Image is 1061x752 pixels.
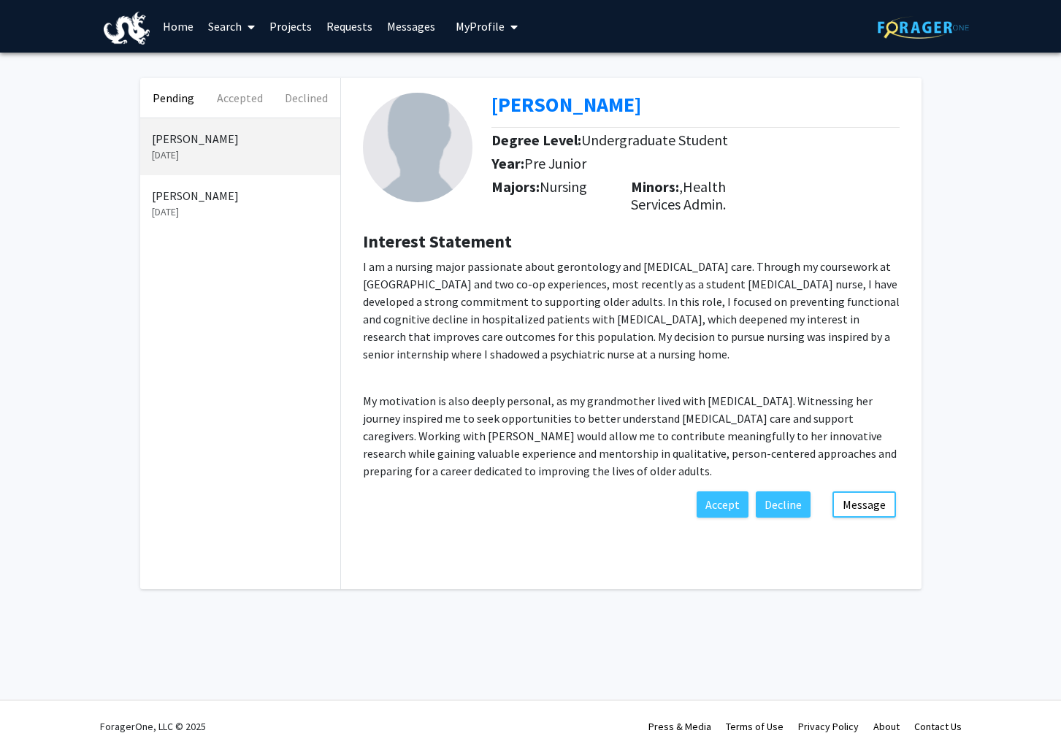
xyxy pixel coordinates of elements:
[100,701,206,752] div: ForagerOne, LLC © 2025
[679,177,683,196] span: ,
[914,720,962,733] a: Contact Us
[631,177,726,213] span: Health Services Admin.
[201,1,262,52] a: Search
[524,154,586,172] span: Pre Junior
[648,720,711,733] a: Press & Media
[491,131,581,149] b: Degree Level:
[156,1,201,52] a: Home
[319,1,380,52] a: Requests
[104,12,150,45] img: Drexel University Logo
[262,1,319,52] a: Projects
[363,230,512,253] b: Interest Statement
[11,686,62,741] iframe: Chat
[363,392,900,480] p: My motivation is also deeply personal, as my grandmother lived with [MEDICAL_DATA]. Witnessing he...
[363,93,472,202] img: Profile Picture
[140,78,207,118] button: Pending
[152,187,329,204] p: [PERSON_NAME]
[491,177,540,196] b: Majors:
[152,147,329,163] p: [DATE]
[726,720,784,733] a: Terms of Use
[832,491,896,518] button: Message
[456,19,505,34] span: My Profile
[152,204,329,220] p: [DATE]
[631,177,679,196] b: Minors:
[363,258,900,363] p: I am a nursing major passionate about gerontology and [MEDICAL_DATA] care. Through my coursework ...
[491,91,641,118] a: Opens in a new tab
[491,91,641,118] b: [PERSON_NAME]
[756,491,811,518] button: Decline
[581,131,728,149] span: Undergraduate Student
[873,720,900,733] a: About
[878,16,969,39] img: ForagerOne Logo
[697,491,748,518] button: Accept
[152,130,329,147] p: [PERSON_NAME]
[207,78,273,118] button: Accepted
[380,1,443,52] a: Messages
[273,78,340,118] button: Declined
[540,177,587,196] span: Nursing
[798,720,859,733] a: Privacy Policy
[491,154,524,172] b: Year:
